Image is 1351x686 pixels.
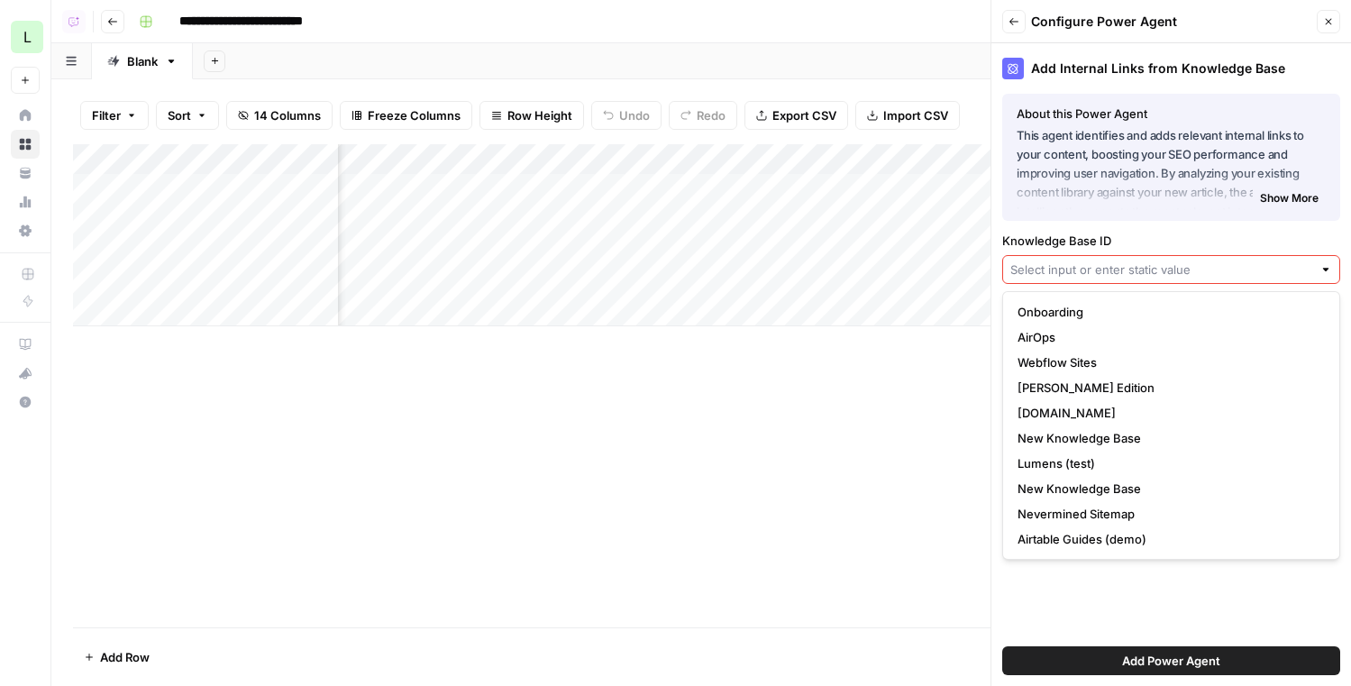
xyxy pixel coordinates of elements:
[1017,126,1326,203] p: This agent identifies and adds relevant internal links to your content, boosting your SEO perform...
[1018,429,1318,447] span: New Knowledge Base
[100,648,150,666] span: Add Row
[772,106,836,124] span: Export CSV
[80,101,149,130] button: Filter
[11,101,40,130] a: Home
[156,101,219,130] button: Sort
[127,52,158,70] div: Blank
[1018,505,1318,523] span: Nevermined Sitemap
[479,101,584,130] button: Row Height
[1253,187,1326,210] button: Show More
[1018,328,1318,346] span: AirOps
[12,360,39,387] div: What's new?
[1018,303,1318,321] span: Onboarding
[11,130,40,159] a: Browse
[11,159,40,188] a: Your Data
[340,101,472,130] button: Freeze Columns
[1018,480,1318,498] span: New Knowledge Base
[855,101,960,130] button: Import CSV
[619,106,650,124] span: Undo
[1002,232,1340,250] label: Knowledge Base ID
[1122,652,1220,670] span: Add Power Agent
[1018,379,1318,397] span: [PERSON_NAME] Edition
[1017,105,1326,123] div: About this Power Agent
[697,106,726,124] span: Redo
[11,188,40,216] a: Usage
[1002,58,1340,79] div: Add Internal Links from Knowledge Base
[92,106,121,124] span: Filter
[73,643,160,672] button: Add Row
[1260,190,1319,206] span: Show More
[11,330,40,359] a: AirOps Academy
[254,106,321,124] span: 14 Columns
[744,101,848,130] button: Export CSV
[168,106,191,124] span: Sort
[226,101,333,130] button: 14 Columns
[1018,404,1318,422] span: [DOMAIN_NAME]
[1018,454,1318,472] span: Lumens (test)
[11,359,40,388] button: What's new?
[1018,353,1318,371] span: Webflow Sites
[368,106,461,124] span: Freeze Columns
[1002,291,1340,307] div: Invalid input
[507,106,572,124] span: Row Height
[591,101,662,130] button: Undo
[669,101,737,130] button: Redo
[1018,530,1318,548] span: Airtable Guides (demo)
[11,14,40,59] button: Workspace: Lily's AirCraft
[883,106,948,124] span: Import CSV
[11,388,40,416] button: Help + Support
[1010,261,1312,279] input: Select input or enter static value
[23,26,32,48] span: L
[1002,646,1340,675] button: Add Power Agent
[92,43,193,79] a: Blank
[11,216,40,245] a: Settings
